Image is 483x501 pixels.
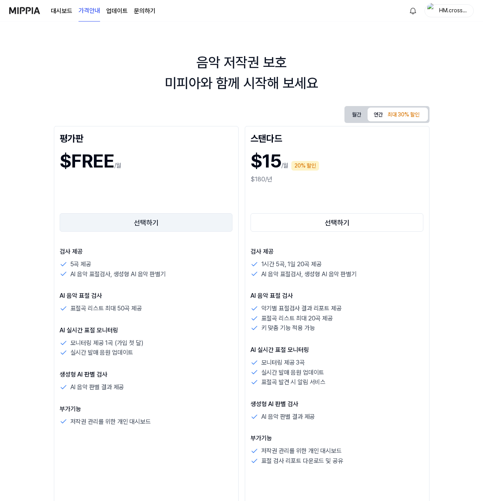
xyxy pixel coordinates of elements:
p: 저작권 관리를 위한 개인 대시보드 [261,446,342,456]
a: 문의하기 [134,7,155,16]
div: 평가판 [60,132,233,144]
h1: $FREE [60,147,114,175]
button: profileHM.crosspeace [425,4,474,17]
p: 검사 제공 [60,247,233,256]
p: 표절 검사 리포트 다운로드 및 공유 [261,456,343,466]
p: AI 음악 판별 결과 제공 [70,382,124,392]
p: 실시간 발매 음원 업데이트 [70,348,134,358]
p: 모니터링 제공 3곡 [261,358,305,368]
div: 스탠다드 [251,132,424,144]
p: /월 [114,161,122,170]
p: AI 음악 표절 검사 [60,291,233,300]
p: 표절곡 리스트 최대 20곡 제공 [261,314,333,323]
a: 선택하기 [251,212,424,233]
p: AI 음악 판별 결과 제공 [261,412,315,422]
img: 알림 [408,6,418,15]
button: 선택하기 [60,213,233,232]
p: 부가기능 [251,434,424,443]
h1: $15 [251,147,281,175]
p: 표절곡 리스트 최대 50곡 제공 [70,304,142,314]
div: 최대 30% 할인 [385,109,422,121]
p: AI 음악 표절 검사 [251,291,424,300]
img: profile [427,3,436,18]
a: 가격안내 [79,0,100,22]
a: 선택하기 [60,212,233,233]
div: 20% 할인 [291,161,319,171]
p: 검사 제공 [251,247,424,256]
p: 표절곡 발견 시 알림 서비스 [261,377,326,387]
p: 모니터링 제공 1곡 (가입 첫 달) [70,338,144,348]
div: HM.crosspeace [439,6,469,15]
div: $180/년 [251,175,424,184]
a: 업데이트 [106,7,128,16]
p: 키 맞춤 기능 적용 가능 [261,323,315,333]
p: 실시간 발매 음원 업데이트 [261,368,324,378]
p: AI 음악 표절검사, 생성형 AI 음악 판별기 [261,269,357,279]
p: 저작권 관리를 위한 개인 대시보드 [70,417,151,427]
p: 악기별 표절검사 결과 리포트 제공 [261,304,342,314]
button: 선택하기 [251,213,424,232]
p: /월 [281,161,289,170]
p: 생성형 AI 판별 검사 [251,400,424,409]
p: AI 실시간 표절 모니터링 [60,326,233,335]
button: 월간 [346,108,368,122]
p: 부가기능 [60,405,233,414]
p: 5곡 제공 [70,259,91,269]
p: AI 음악 표절검사, 생성형 AI 음악 판별기 [70,269,166,279]
p: 1시간 5곡, 1일 20곡 제공 [261,259,322,269]
a: 대시보드 [51,7,72,16]
p: AI 실시간 표절 모니터링 [251,345,424,355]
p: 생성형 AI 판별 검사 [60,370,233,379]
button: 연간 [368,108,428,121]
